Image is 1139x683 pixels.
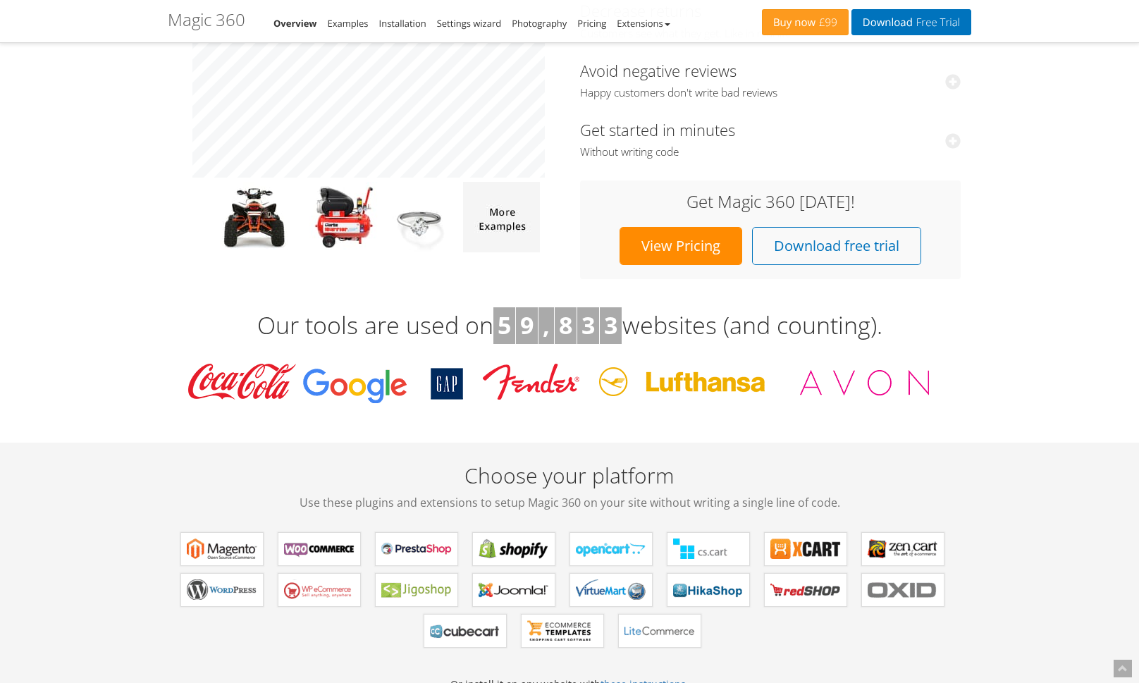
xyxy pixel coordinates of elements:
[472,532,555,566] a: Magic 360 for Shopify
[430,620,500,641] b: Magic 360 for CubeCart
[580,145,961,159] span: Without writing code
[168,494,971,511] span: Use these plugins and extensions to setup Magic 360 on your site without writing a single line of...
[577,17,606,30] a: Pricing
[273,17,317,30] a: Overview
[673,539,744,560] b: Magic 360 for CS-Cart
[861,532,944,566] a: Magic 360 for Zen Cart
[328,17,369,30] a: Examples
[180,573,264,607] a: Magic 360 for WordPress
[375,532,458,566] a: Magic 360 for PrestaShop
[620,227,742,265] a: View Pricing
[576,539,646,560] b: Magic 360 for OpenCart
[580,119,961,159] a: Get started in minutesWithout writing code
[752,227,921,265] a: Download free trial
[381,579,452,601] b: Magic 360 for Jigoshop
[851,9,971,35] a: DownloadFree Trial
[168,464,971,511] h2: Choose your platform
[379,17,426,30] a: Installation
[168,307,971,344] h3: Our tools are used on websites (and counting).
[498,309,511,341] b: 5
[815,17,837,28] span: £99
[576,579,646,601] b: Magic 360 for VirtueMart
[764,573,847,607] a: Magic 360 for redSHOP
[861,573,944,607] a: Magic 360 for OXID
[284,579,355,601] b: Magic 360 for WP e-Commerce
[868,539,938,560] b: Magic 360 for Zen Cart
[520,309,534,341] b: 9
[187,539,257,560] b: Magic 360 for Magento
[559,309,572,341] b: 8
[381,539,452,560] b: Magic 360 for PrestaShop
[624,620,695,641] b: Magic 360 for LiteCommerce
[437,17,502,30] a: Settings wizard
[569,532,653,566] a: Magic 360 for OpenCart
[187,579,257,601] b: Magic 360 for WordPress
[512,17,567,30] a: Photography
[673,579,744,601] b: Magic 360 for HikaShop
[762,9,849,35] a: Buy now£99
[618,614,701,648] a: Magic 360 for LiteCommerce
[479,579,549,601] b: Magic 360 for Joomla
[764,532,847,566] a: Magic 360 for X-Cart
[580,86,961,100] span: Happy customers don't write bad reviews
[278,573,361,607] a: Magic 360 for WP e-Commerce
[770,579,841,601] b: Magic 360 for redSHOP
[278,532,361,566] a: Magic 360 for WooCommerce
[375,573,458,607] a: Magic 360 for Jigoshop
[527,620,598,641] b: Magic 360 for ecommerce Templates
[617,17,670,30] a: Extensions
[463,182,540,252] img: more magic 360 demos
[180,532,264,566] a: Magic 360 for Magento
[521,614,604,648] a: Magic 360 for ecommerce Templates
[594,192,947,211] h3: Get Magic 360 [DATE]!
[424,614,507,648] a: Magic 360 for CubeCart
[479,539,549,560] b: Magic 360 for Shopify
[472,573,555,607] a: Magic 360 for Joomla
[913,17,960,28] span: Free Trial
[581,309,595,341] b: 3
[168,11,245,29] h1: Magic 360
[178,358,961,407] img: Magic Toolbox Customers
[543,309,550,341] b: ,
[667,532,750,566] a: Magic 360 for CS-Cart
[569,573,653,607] a: Magic 360 for VirtueMart
[770,539,841,560] b: Magic 360 for X-Cart
[284,539,355,560] b: Magic 360 for WooCommerce
[868,579,938,601] b: Magic 360 for OXID
[604,309,617,341] b: 3
[667,573,750,607] a: Magic 360 for HikaShop
[580,60,961,100] a: Avoid negative reviewsHappy customers don't write bad reviews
